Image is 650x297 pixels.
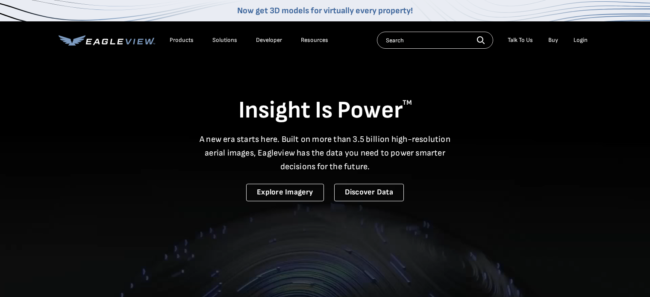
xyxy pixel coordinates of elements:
div: Solutions [212,36,237,44]
div: Talk To Us [508,36,533,44]
a: Explore Imagery [246,184,324,201]
h1: Insight Is Power [59,96,592,126]
a: Developer [256,36,282,44]
div: Login [574,36,588,44]
div: Resources [301,36,328,44]
a: Buy [548,36,558,44]
a: Now get 3D models for virtually every property! [237,6,413,16]
p: A new era starts here. Built on more than 3.5 billion high-resolution aerial images, Eagleview ha... [194,132,456,173]
input: Search [377,32,493,49]
a: Discover Data [334,184,404,201]
div: Products [170,36,194,44]
sup: TM [403,99,412,107]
